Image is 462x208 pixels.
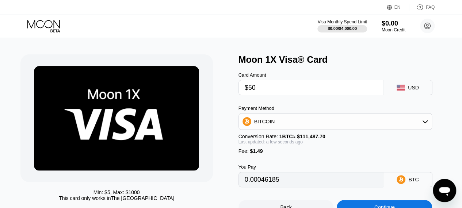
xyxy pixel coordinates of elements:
div: FAQ [409,4,435,11]
div: FAQ [426,5,435,10]
div: EN [394,5,401,10]
input: $0.00 [245,80,377,95]
div: Last updated: a few seconds ago [238,139,432,145]
div: Visa Monthly Spend Limit [317,19,367,24]
div: $0.00 [382,20,405,27]
div: $0.00 / $4,000.00 [328,26,357,31]
div: Visa Monthly Spend Limit$0.00/$4,000.00 [317,19,367,32]
div: BITCOIN [254,119,275,124]
div: USD [408,85,419,90]
div: EN [387,4,409,11]
span: 1 BTC ≈ $111,487.70 [279,134,325,139]
div: Moon 1X Visa® Card [238,54,449,65]
div: Payment Method [238,105,432,111]
div: Min: $ 5 , Max: $ 1000 [93,189,140,195]
div: This card only works in The [GEOGRAPHIC_DATA] [59,195,174,201]
div: Fee : [238,148,432,154]
span: $1.49 [250,148,263,154]
div: Conversion Rate: [238,134,432,139]
div: Card Amount [238,72,383,78]
div: $0.00Moon Credit [382,20,405,32]
iframe: Button to launch messaging window [433,179,456,202]
div: Moon Credit [382,27,405,32]
div: BTC [408,177,419,182]
div: You Pay [238,164,383,170]
div: BITCOIN [239,114,432,129]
